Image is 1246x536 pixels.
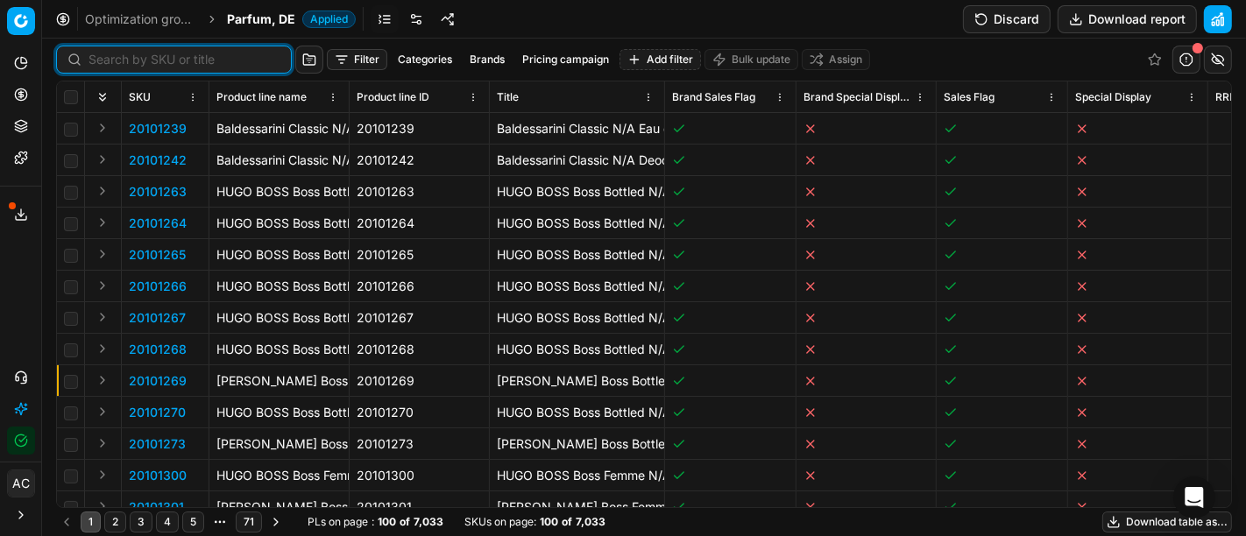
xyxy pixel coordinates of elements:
[804,90,911,104] span: Brand Special Display
[497,120,657,138] p: Baldessarini Classic N/A Eau de Cologne 75 ml
[400,515,410,529] strong: of
[464,515,536,529] span: SKUs on page :
[216,120,342,138] div: Baldessarini Classic N/A Eau de Cologne 75 ml
[391,49,459,70] button: Categories
[963,5,1051,33] button: Discard
[497,90,519,104] span: Title
[129,404,186,421] button: 20101270
[92,149,113,170] button: Expand
[357,404,482,421] div: 20101270
[357,278,482,295] div: 20101266
[944,90,995,104] span: Sales Flag
[216,278,342,295] div: HUGO BOSS Boss Bottled N/A After Shave Lotion 50 ml
[92,496,113,517] button: Expand
[216,372,342,390] div: [PERSON_NAME] Boss Bottled N/A Deodorant Stick 75 ml
[562,515,572,529] strong: of
[497,404,657,421] p: HUGO BOSS Boss Bottled N/A Deodorant Spray 150 ml
[156,511,179,532] button: 4
[357,435,482,453] div: 20101273
[672,90,755,104] span: Brand Sales Flag
[357,341,482,358] div: 20101268
[357,372,482,390] div: 20101269
[216,90,307,104] span: Product line name
[216,467,342,484] div: HUGO BOSS Boss Femme N/A Eau de Parfum 30 ml
[129,90,151,104] span: SKU
[85,11,356,28] nav: breadcrumb
[497,467,657,484] p: HUGO BOSS Boss Femme N/A Eau de Parfum 30 ml
[92,338,113,359] button: Expand
[463,49,512,70] button: Brands
[497,309,657,327] p: HUGO BOSS Boss Bottled N/A After Shave Lotion 100 ml
[1058,5,1197,33] button: Download report
[182,511,204,532] button: 5
[216,341,342,358] div: HUGO BOSS Boss Bottled N/A After Shave Balsam 75 ml
[704,49,798,70] button: Bulk update
[1102,511,1232,532] button: Download table as...
[129,309,186,327] button: 20101267
[129,435,186,453] button: 20101273
[216,309,342,327] div: HUGO BOSS Boss Bottled N/A After Shave Lotion 100 ml
[216,246,342,264] div: HUGO BOSS Boss Bottled N/A Eau de Toilette 200 ml
[357,498,482,516] div: 20101301
[357,467,482,484] div: 20101300
[8,470,34,497] span: AC
[216,152,342,169] div: Baldessarini Classic N/A Deodorant Stick 75 ml
[216,404,342,421] div: HUGO BOSS Boss Bottled N/A Deodorant Spray 150 ml
[1075,90,1151,104] span: Special Display
[129,341,187,358] button: 20101268
[497,498,657,516] p: [PERSON_NAME] Boss Femme N/A Eau de Parfum 50 ml
[357,152,482,169] div: 20101242
[302,11,356,28] span: Applied
[85,11,197,28] a: Optimization groups
[129,215,187,232] button: 20101264
[497,372,657,390] p: [PERSON_NAME] Boss Bottled N/A Deodorant Stick 75 ml
[130,511,152,532] button: 3
[88,51,280,68] input: Search by SKU or title
[216,215,342,232] div: HUGO BOSS Boss Bottled N/A Eau de Toilette 100 ml
[129,120,187,138] p: 20101239
[92,464,113,485] button: Expand
[497,341,657,358] p: HUGO BOSS Boss Bottled N/A After Shave Balsam 75 ml
[92,401,113,422] button: Expand
[497,278,657,295] p: HUGO BOSS Boss Bottled N/A After Shave Lotion 50 ml
[56,510,287,534] nav: pagination
[802,49,870,70] button: Assign
[414,515,443,529] strong: 7,033
[1215,90,1236,104] span: RRP
[576,515,605,529] strong: 7,033
[497,215,657,232] p: HUGO BOSS Boss Bottled N/A Eau de Toilette 100 ml
[92,275,113,296] button: Expand
[129,183,187,201] button: 20101263
[227,11,356,28] span: Parfum, DEApplied
[357,183,482,201] div: 20101263
[619,49,701,70] button: Add filter
[92,243,113,264] button: Expand
[129,372,187,390] button: 20101269
[129,152,187,169] button: 20101242
[92,212,113,233] button: Expand
[129,467,187,484] button: 20101300
[497,152,657,169] p: Baldessarini Classic N/A Deodorant Stick 75 ml
[357,120,482,138] div: 20101239
[216,183,342,201] div: HUGO BOSS Boss Bottled N/A Eau de Toilette 50 ml
[308,515,368,529] span: PLs on page
[129,498,184,516] button: 20101301
[129,246,186,264] button: 20101265
[92,87,113,108] button: Expand all
[357,246,482,264] div: 20101265
[497,183,657,201] p: HUGO BOSS Boss Bottled N/A Eau de Toilette 50 ml
[129,278,187,295] button: 20101266
[7,469,35,497] button: AC
[308,515,443,529] div: :
[92,433,113,454] button: Expand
